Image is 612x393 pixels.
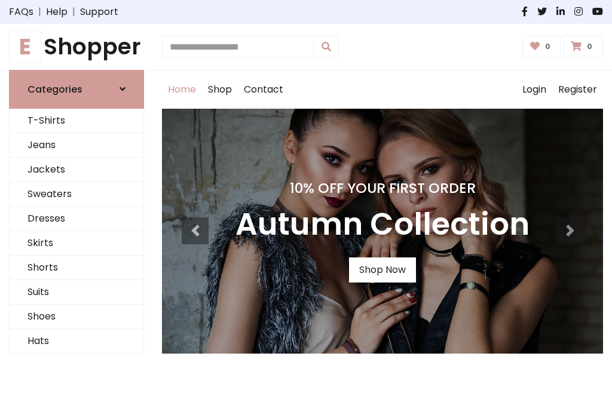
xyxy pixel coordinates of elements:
a: Hats [10,329,143,354]
h1: Shopper [9,33,144,60]
h3: Autumn Collection [235,206,530,243]
a: Home [162,70,202,109]
a: Shop Now [349,257,416,283]
a: Support [80,5,118,19]
a: Login [516,70,552,109]
a: Skirts [10,231,143,256]
a: Dresses [10,207,143,231]
a: Shorts [10,256,143,280]
h4: 10% Off Your First Order [235,180,530,196]
a: Register [552,70,603,109]
span: 0 [584,41,595,52]
a: Sweaters [10,182,143,207]
a: Categories [9,70,144,109]
a: T-Shirts [10,109,143,133]
a: Jeans [10,133,143,158]
a: Shop [202,70,238,109]
a: Contact [238,70,289,109]
a: Shoes [10,305,143,329]
a: 0 [522,35,561,58]
span: | [68,5,80,19]
span: | [33,5,46,19]
span: E [9,30,41,63]
h6: Categories [27,84,82,95]
a: EShopper [9,33,144,60]
a: FAQs [9,5,33,19]
a: Jackets [10,158,143,182]
a: 0 [563,35,603,58]
a: Help [46,5,68,19]
a: Suits [10,280,143,305]
span: 0 [542,41,553,52]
